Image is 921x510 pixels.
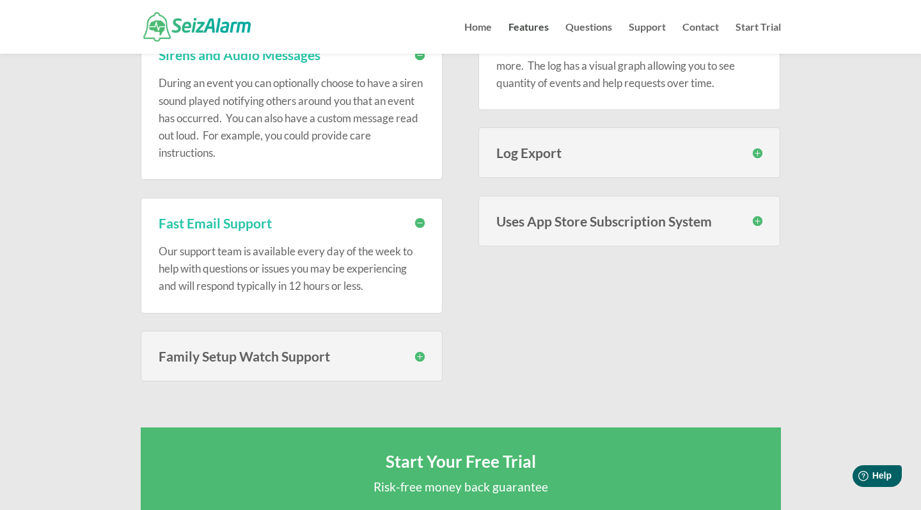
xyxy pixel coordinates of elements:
[629,22,666,54] a: Support
[496,214,763,228] h3: Uses App Store Subscription System
[496,146,763,159] h3: Log Export
[143,12,251,41] img: SeizAlarm
[159,74,425,161] p: During an event you can optionally choose to have a siren sound played notifying others around yo...
[179,476,743,498] p: Risk-free money back guarantee
[179,453,743,476] h2: Start Your Free Trial
[508,22,549,54] a: Features
[682,22,719,54] a: Contact
[464,22,492,54] a: Home
[159,349,425,363] h3: Family Setup Watch Support
[159,216,425,230] h3: Fast Email Support
[159,48,425,61] h3: Sirens and Audio Messages
[807,460,907,496] iframe: Help widget launcher
[565,22,612,54] a: Questions
[159,243,425,295] p: Our support team is available every day of the week to help with questions or issues you may be e...
[736,22,781,54] a: Start Trial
